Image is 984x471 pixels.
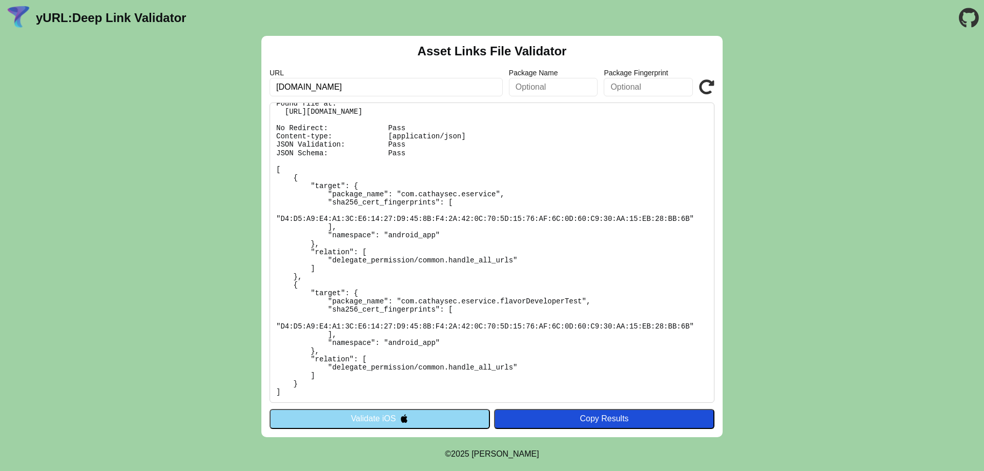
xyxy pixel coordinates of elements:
footer: © [445,437,539,471]
pre: Found file at: [URL][DOMAIN_NAME] No Redirect: Pass Content-type: [application/json] JSON Validat... [270,103,714,403]
label: URL [270,69,503,77]
div: Copy Results [499,414,709,423]
input: Required [270,78,503,96]
input: Optional [604,78,693,96]
button: Copy Results [494,409,714,428]
a: yURL:Deep Link Validator [36,11,186,25]
button: Validate iOS [270,409,490,428]
h2: Asset Links File Validator [418,44,567,58]
label: Package Name [509,69,598,77]
a: Michael Ibragimchayev's Personal Site [471,449,539,458]
img: yURL Logo [5,5,32,31]
label: Package Fingerprint [604,69,693,77]
input: Optional [509,78,598,96]
img: appleIcon.svg [400,414,408,423]
span: 2025 [451,449,469,458]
